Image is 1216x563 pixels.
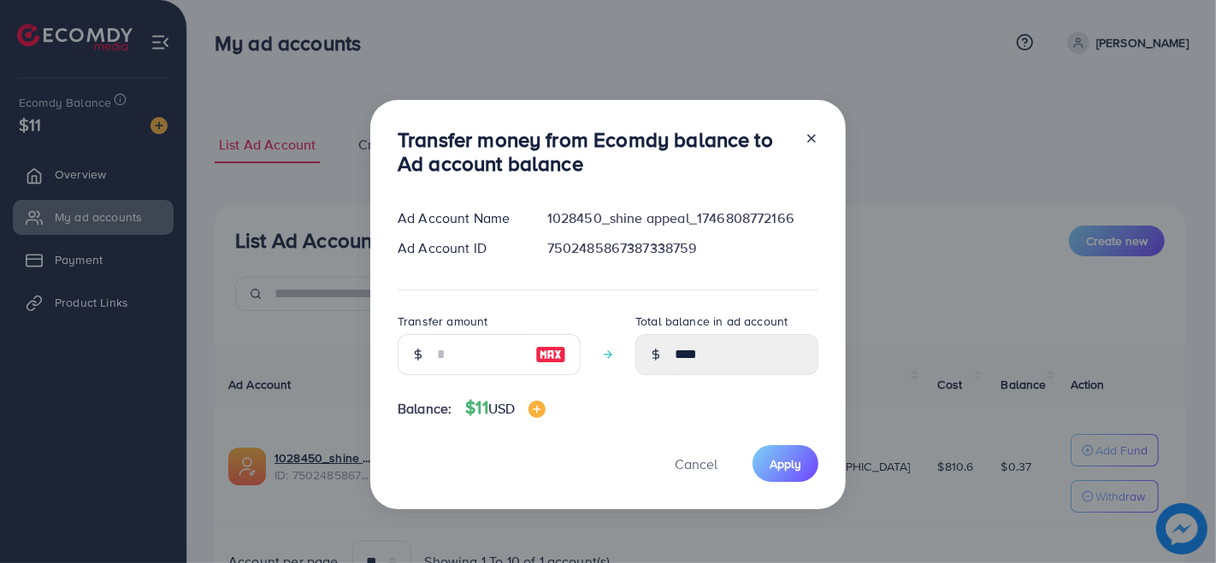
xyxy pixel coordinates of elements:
[635,313,788,330] label: Total balance in ad account
[528,401,546,418] img: image
[675,455,717,473] span: Cancel
[398,127,791,177] h3: Transfer money from Ecomdy balance to Ad account balance
[534,238,832,258] div: 7502485867387338759
[384,208,534,228] div: Ad Account Name
[465,397,546,419] h4: $11
[398,399,452,419] span: Balance:
[488,399,515,418] span: USD
[398,313,487,330] label: Transfer amount
[653,445,739,482] button: Cancel
[753,445,818,482] button: Apply
[384,238,534,258] div: Ad Account ID
[770,455,801,472] span: Apply
[534,208,832,228] div: 1028450_shine appeal_1746808772166
[535,344,566,365] img: image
